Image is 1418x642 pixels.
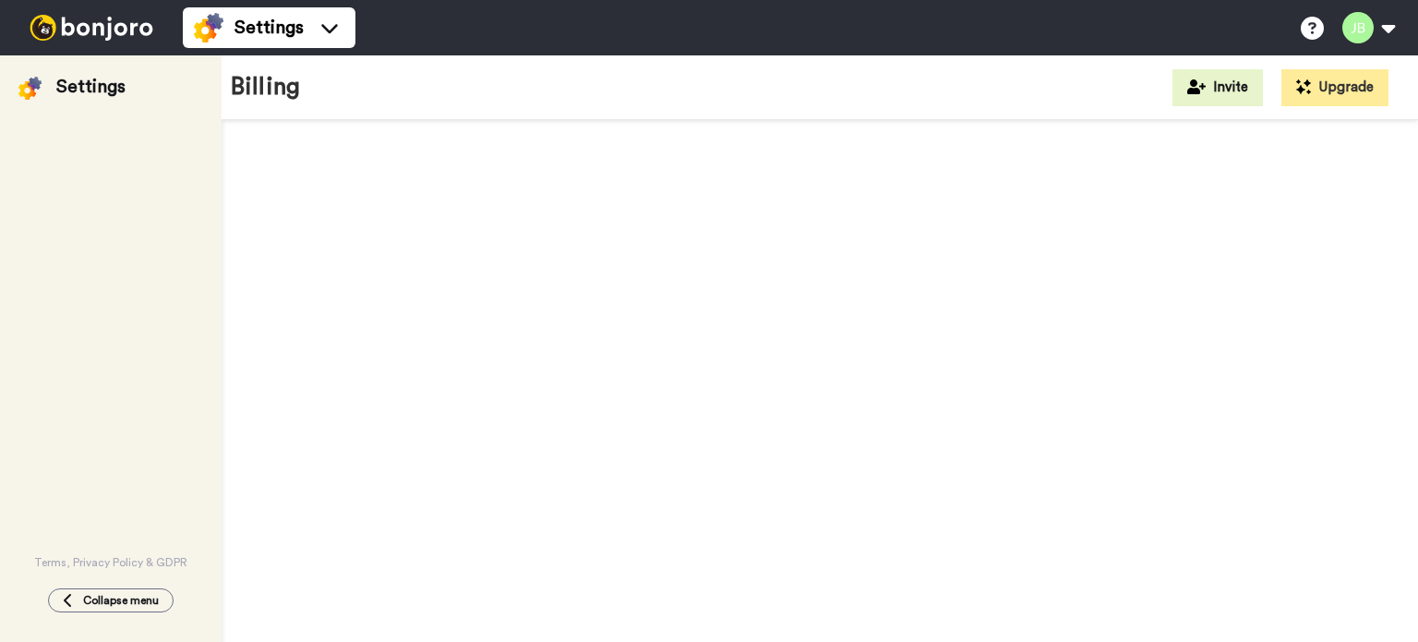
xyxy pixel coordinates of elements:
img: settings-colored.svg [18,77,42,100]
button: Collapse menu [48,588,174,612]
div: Settings [56,74,126,100]
button: Invite [1172,69,1263,106]
img: settings-colored.svg [194,13,223,42]
span: Collapse menu [83,593,159,608]
button: Upgrade [1281,69,1388,106]
span: Settings [234,15,304,41]
h1: Billing [231,74,300,101]
img: bj-logo-header-white.svg [22,15,161,41]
